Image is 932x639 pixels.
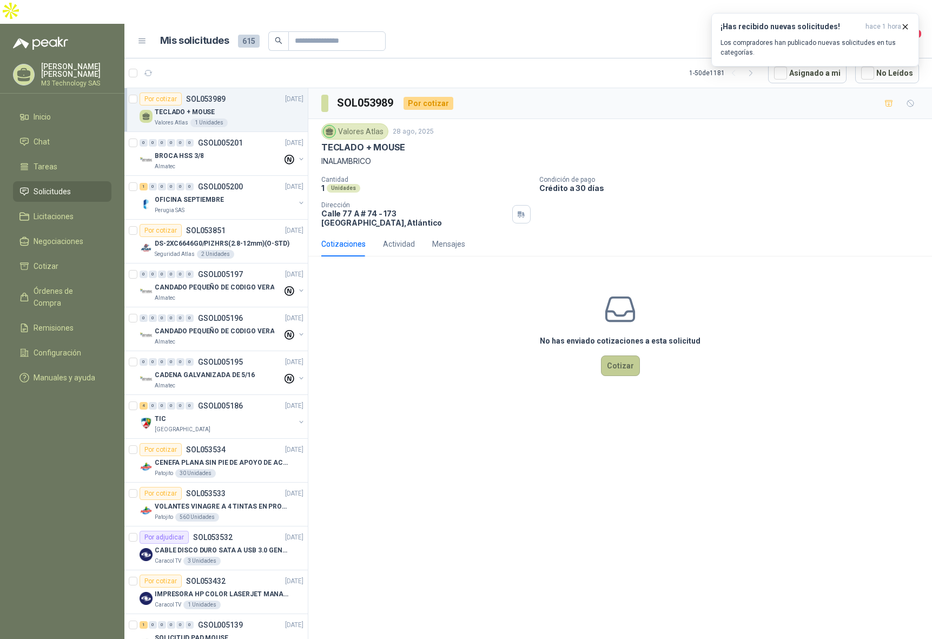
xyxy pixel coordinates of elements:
span: 615 [238,35,260,48]
p: SOL053432 [186,577,226,585]
p: Dirección [321,201,508,209]
p: GSOL005139 [198,621,243,629]
a: Cotizar [13,256,111,276]
div: 1 [140,183,148,190]
p: [DATE] [285,445,303,455]
h1: Mis solicitudes [160,33,229,49]
a: 0 0 0 0 0 0 GSOL005196[DATE] Company LogoCANDADO PEQUEÑO DE CODIGO VERAAlmatec [140,312,306,346]
span: Tareas [34,161,57,173]
p: GSOL005196 [198,314,243,322]
span: hace 1 hora [865,22,901,31]
div: 1 Unidades [183,601,221,609]
img: Company Logo [140,329,153,342]
div: 0 [149,271,157,278]
a: Remisiones [13,318,111,338]
p: TECLADO + MOUSE [155,107,215,117]
div: 0 [176,621,184,629]
img: Company Logo [140,373,153,386]
p: SOL053989 [186,95,226,103]
img: Company Logo [140,592,153,605]
div: 0 [186,271,194,278]
p: SOL053532 [193,533,233,541]
div: Actividad [383,238,415,250]
div: Por cotizar [404,97,453,110]
button: 4 [900,31,919,51]
p: Los compradores han publicado nuevas solicitudes en tus categorías. [721,38,910,57]
p: Cantidad [321,176,531,183]
p: IMPRESORA HP COLOR LASERJET MANAGED E45028DN [155,589,289,600]
a: Tareas [13,156,111,177]
p: GSOL005197 [198,271,243,278]
p: 28 ago, 2025 [393,127,434,137]
img: Company Logo [140,197,153,210]
div: 0 [140,314,148,322]
p: Almatec [155,294,175,302]
div: 0 [158,314,166,322]
p: 1 [321,183,325,193]
div: 0 [149,314,157,322]
p: [DATE] [285,94,303,104]
p: GSOL005201 [198,139,243,147]
div: 0 [176,271,184,278]
a: Por cotizarSOL053989[DATE] TECLADO + MOUSEValores Atlas1 Unidades [124,88,308,132]
div: 1 Unidades [190,118,228,127]
div: Por cotizar [140,443,182,456]
div: 0 [167,183,175,190]
div: Por cotizar [140,224,182,237]
p: [DATE] [285,226,303,236]
p: SOL053851 [186,227,226,234]
p: CANDADO PEQUEÑO DE CODIGO VERA [155,282,274,293]
p: [DATE] [285,532,303,543]
a: Negociaciones [13,231,111,252]
div: Por cotizar [140,575,182,588]
div: 0 [167,314,175,322]
div: 0 [186,402,194,410]
span: Chat [34,136,50,148]
p: [DATE] [285,313,303,324]
div: Por cotizar [140,93,182,106]
a: Por cotizarSOL053534[DATE] Company LogoCENEFA PLANA SIN PIE DE APOYO DE ACUERDO A LA IMAGEN ADJUN... [124,439,308,483]
p: SOL053533 [186,490,226,497]
span: Solicitudes [34,186,71,197]
p: [DATE] [285,576,303,587]
p: Patojito [155,469,173,478]
div: 3 Unidades [183,557,221,565]
div: 0 [186,621,194,629]
p: INALAMBRICO [321,155,919,167]
div: Mensajes [432,238,465,250]
div: 0 [186,314,194,322]
p: CADENA GALVANIZADA DE 5/16 [155,370,255,380]
p: [DATE] [285,138,303,148]
p: VOLANTES VINAGRE A 4 TINTAS EN PROPALCOTE VER ARCHIVO ADJUNTO [155,502,289,512]
div: 0 [186,139,194,147]
span: Remisiones [34,322,74,334]
div: 4 [140,402,148,410]
div: 0 [167,271,175,278]
img: Company Logo [140,504,153,517]
p: Caracol TV [155,601,181,609]
p: CENEFA PLANA SIN PIE DE APOYO DE ACUERDO A LA IMAGEN ADJUNTA [155,458,289,468]
div: 0 [167,402,175,410]
img: Company Logo [140,241,153,254]
div: 0 [158,139,166,147]
p: M3 Technology SAS [41,80,111,87]
div: Unidades [327,184,360,193]
div: 0 [167,621,175,629]
p: GSOL005200 [198,183,243,190]
p: DS-2XC6646G0/PIZHRS(2.8-12mm)(O-STD) [155,239,289,249]
p: Perugia SAS [155,206,184,215]
p: Caracol TV [155,557,181,565]
p: CABLE DISCO DURO SATA A USB 3.0 GENERICO [155,545,289,556]
h3: SOL053989 [337,95,395,111]
div: 0 [176,183,184,190]
p: CANDADO PEQUEÑO DE CODIGO VERA [155,326,274,337]
div: 0 [158,271,166,278]
span: Configuración [34,347,81,359]
span: Manuales y ayuda [34,372,95,384]
div: Por cotizar [140,487,182,500]
div: 1 - 50 de 1181 [689,64,759,82]
div: 0 [149,402,157,410]
p: [DATE] [285,401,303,411]
div: 0 [140,139,148,147]
span: Negociaciones [34,235,83,247]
